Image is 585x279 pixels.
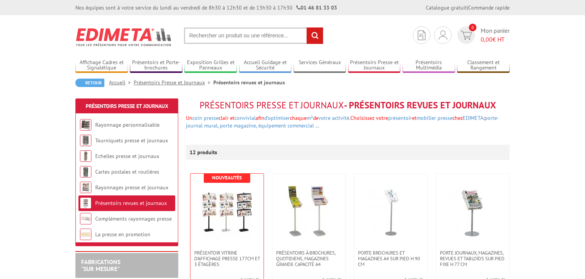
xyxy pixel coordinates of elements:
[95,184,168,191] a: Rayonnages presse et journaux
[282,185,336,239] img: Présentoirs à brochures, quotidiens, magazines grande capacité A4
[184,59,237,72] a: Exposition Grilles et Panneaux
[213,79,285,86] li: Présentoirs revues et journaux
[80,197,91,209] img: Présentoirs revues et journaux
[95,168,159,175] a: Cartes postales et routières
[481,35,492,43] span: 0,00
[95,231,150,238] a: La presse en promotion
[95,215,172,222] a: Compléments rayonnages presse
[294,59,346,72] a: Services Généraux
[190,250,264,267] a: Présentoir vitrine d'affichage presse 177cm et 3 étagères
[348,59,401,72] a: Présentoirs Presse et Journaux
[358,250,424,267] span: Porte brochures et magazines A4 sur pied H 90 cm
[439,31,447,40] img: devis rapide
[75,4,337,11] div: Nos équipes sont à votre service du lundi au vendredi de 8h30 à 12h30 et de 13h30 à 17h30
[202,115,388,121] font: clair et afin chaque de Choisissez votre
[469,24,476,31] span: 0
[412,115,417,121] span: et
[134,79,213,86] a: Présentoirs Presse et Journaux
[364,185,417,239] img: Porte brochures et magazines A4 sur pied H 90 cm
[95,121,160,128] a: Rayonnage personnalisable
[80,229,91,240] img: La presse en promotion
[186,115,499,129] span: chez :
[239,59,292,72] a: Accueil Guidage et Sécurité
[86,103,168,110] a: Présentoirs Presse et Journaux
[440,250,505,267] span: Porte Journaux, Magazines, Revues et Tabloïds sur pied fixe H 77 cm
[95,200,167,206] a: Présentoirs revues et journaux
[403,59,455,72] a: Présentoirs Multimédia
[95,153,159,160] a: Echelles presse et journaux
[80,182,91,193] img: Rayonnages presse et journaux
[446,185,499,239] img: Porte Journaux, Magazines, Revues et Tabloïds sur pied fixe H 77 cm
[212,174,242,181] b: Nouveautés
[80,166,91,177] img: Cartes postales et routières
[276,250,342,267] span: Présentoirs à brochures, quotidiens, magazines grande capacité A4
[200,185,254,239] img: Présentoir vitrine d'affichage presse 177cm et 3 étagères
[235,115,256,121] a: convivial
[468,4,510,11] a: Commande rapide
[109,79,134,86] a: Accueil
[186,115,499,129] a: porte-journal mural,
[264,115,290,121] a: d’optimiser
[296,4,337,11] strong: 01 46 81 33 03
[481,35,510,44] span: € HT
[456,26,510,44] a: devis rapide 0 Mon panier 0,00€ HT
[461,31,472,40] img: devis rapide
[192,115,202,121] a: coin
[418,31,425,40] img: devis rapide
[388,115,412,121] a: présentoir
[130,59,182,72] a: Présentoirs et Porte-brochures
[190,145,218,160] p: 12 produits
[75,79,104,87] a: Retour
[204,115,219,121] a: presse
[426,4,510,11] div: |
[272,250,345,267] a: Présentoirs à brochures, quotidiens, magazines grande capacité A4
[95,137,168,144] a: Tourniquets presse et journaux
[220,122,257,129] a: porte magazine,
[426,4,467,11] a: Catalogue gratuit
[200,99,344,111] span: Présentoirs Presse et Journaux
[75,59,128,72] a: Affichage Cadres et Signalétique
[80,119,91,131] img: Rayonnage personnalisable
[258,122,320,129] a: équipement commercial …
[481,26,510,44] span: Mon panier
[307,115,313,121] a: m²
[463,115,483,121] a: EDIMETA
[80,213,91,224] img: Compléments rayonnages presse
[354,250,427,267] a: Porte brochures et magazines A4 sur pied H 90 cm
[436,250,509,267] a: Porte Journaux, Magazines, Revues et Tabloïds sur pied fixe H 77 cm
[186,100,510,110] h1: - Présentoirs revues et journaux
[194,250,260,267] span: Présentoir vitrine d'affichage presse 177cm et 3 étagères
[81,258,120,273] a: FABRICATIONS"Sur Mesure"
[184,27,323,44] input: Rechercher un produit ou une référence...
[307,27,323,44] input: rechercher
[75,23,173,51] img: Edimeta
[186,115,499,129] font: Un
[457,59,510,72] a: Classement et Rangement
[80,150,91,162] img: Echelles presse et journaux
[80,135,91,146] img: Tourniquets presse et journaux
[417,115,452,121] a: mobilier presse
[318,115,350,121] a: votre activité.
